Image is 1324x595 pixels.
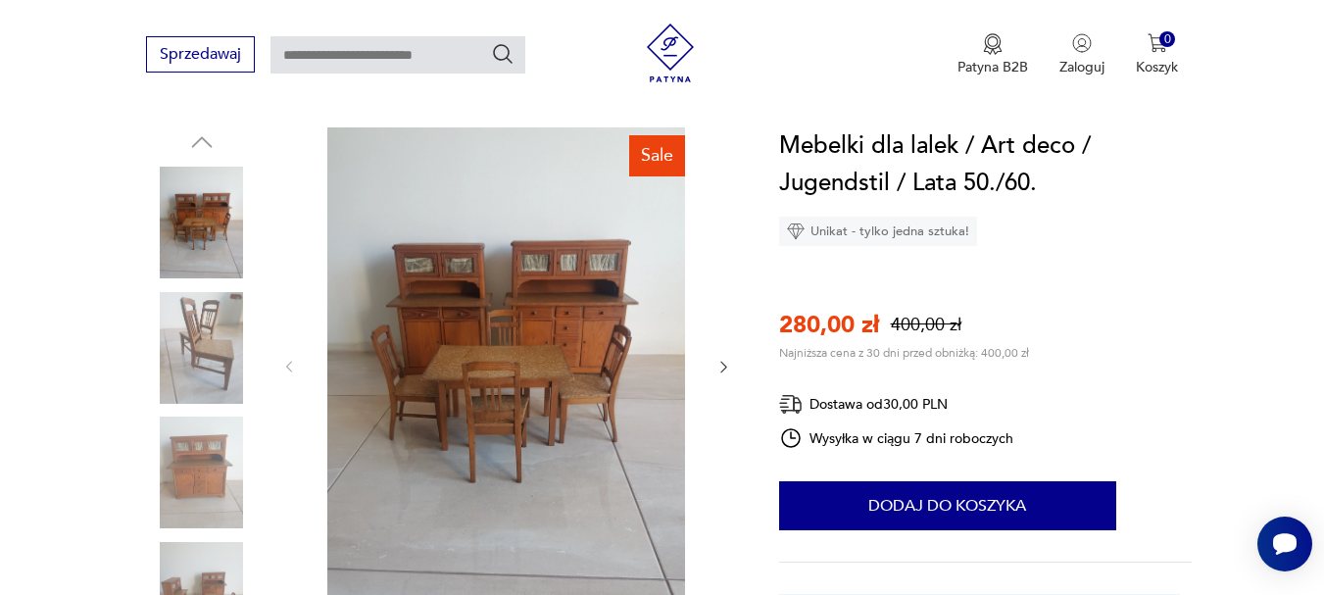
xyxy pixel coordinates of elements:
[779,127,1193,202] h1: Mebelki dla lalek / Art deco / Jugendstil / Lata 50./60.
[957,33,1028,76] a: Ikona medaluPatyna B2B
[146,417,258,528] img: Zdjęcie produktu Mebelki dla lalek / Art deco / Jugendstil / Lata 50./60.
[629,135,685,176] div: Sale
[1136,58,1178,76] p: Koszyk
[1059,33,1104,76] button: Zaloguj
[779,217,977,246] div: Unikat - tylko jedna sztuka!
[957,33,1028,76] button: Patyna B2B
[891,313,961,337] p: 400,00 zł
[779,345,1029,361] p: Najniższa cena z 30 dni przed obniżką: 400,00 zł
[146,292,258,404] img: Zdjęcie produktu Mebelki dla lalek / Art deco / Jugendstil / Lata 50./60.
[779,481,1116,530] button: Dodaj do koszyka
[983,33,1003,55] img: Ikona medalu
[1159,31,1176,48] div: 0
[146,36,255,73] button: Sprzedawaj
[1072,33,1092,53] img: Ikonka użytkownika
[779,309,879,341] p: 280,00 zł
[1059,58,1104,76] p: Zaloguj
[1136,33,1178,76] button: 0Koszyk
[641,24,700,82] img: Patyna - sklep z meblami i dekoracjami vintage
[1148,33,1167,53] img: Ikona koszyka
[146,49,255,63] a: Sprzedawaj
[146,167,258,278] img: Zdjęcie produktu Mebelki dla lalek / Art deco / Jugendstil / Lata 50./60.
[491,42,515,66] button: Szukaj
[1257,517,1312,571] iframe: Smartsupp widget button
[779,426,1014,450] div: Wysyłka w ciągu 7 dni roboczych
[787,223,805,240] img: Ikona diamentu
[957,58,1028,76] p: Patyna B2B
[779,392,803,417] img: Ikona dostawy
[779,392,1014,417] div: Dostawa od 30,00 PLN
